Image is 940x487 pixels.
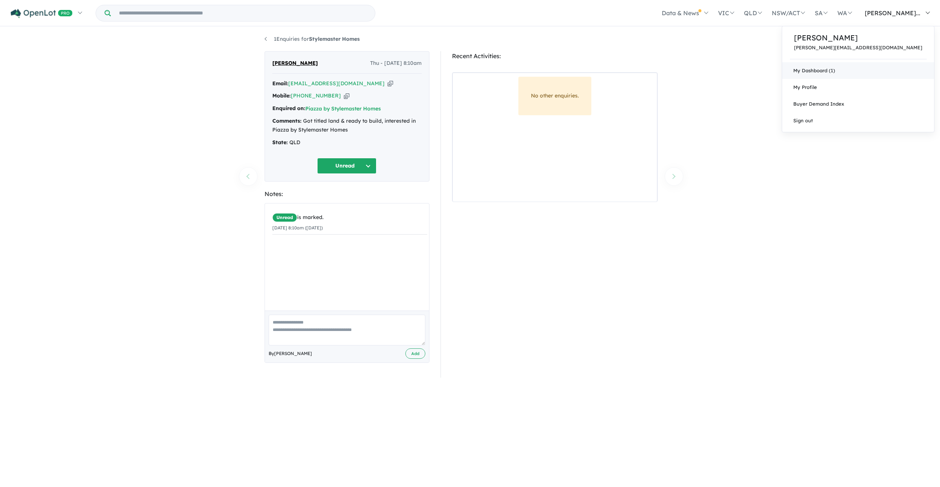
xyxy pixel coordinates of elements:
[272,117,422,135] div: Got titled land & ready to build, interested in Piazza by Stylemaster Homes
[370,59,422,68] span: Thu - [DATE] 8:10am
[272,213,427,222] div: is marked.
[452,51,658,61] div: Recent Activities:
[272,105,305,112] strong: Enquired on:
[272,139,288,146] strong: State:
[272,117,302,124] strong: Comments:
[309,36,360,42] strong: Stylemaster Homes
[269,350,312,357] span: By [PERSON_NAME]
[388,80,393,87] button: Copy
[272,213,297,222] span: Unread
[272,138,422,147] div: QLD
[782,62,934,79] a: My Dashboard (1)
[11,9,73,18] img: Openlot PRO Logo White
[272,80,288,87] strong: Email:
[265,35,676,44] nav: breadcrumb
[794,45,922,50] a: [PERSON_NAME][EMAIL_ADDRESS][DOMAIN_NAME]
[518,77,591,115] div: No other enquiries.
[112,5,373,21] input: Try estate name, suburb, builder or developer
[405,348,425,359] button: Add
[288,80,385,87] a: [EMAIL_ADDRESS][DOMAIN_NAME]
[291,92,341,99] a: [PHONE_NUMBER]
[782,96,934,112] a: Buyer Demand Index
[305,105,381,112] a: Piazza by Stylemaster Homes
[265,36,360,42] a: 1Enquiries forStylemaster Homes
[272,59,318,68] span: [PERSON_NAME]
[865,9,920,17] span: [PERSON_NAME]...
[265,189,429,199] div: Notes:
[782,112,934,129] a: Sign out
[272,92,291,99] strong: Mobile:
[272,225,323,231] small: [DATE] 8:10am ([DATE])
[793,84,817,90] span: My Profile
[317,158,376,174] button: Unread
[794,32,922,43] a: [PERSON_NAME]
[782,79,934,96] a: My Profile
[344,92,349,100] button: Copy
[305,105,381,113] button: Piazza by Stylemaster Homes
